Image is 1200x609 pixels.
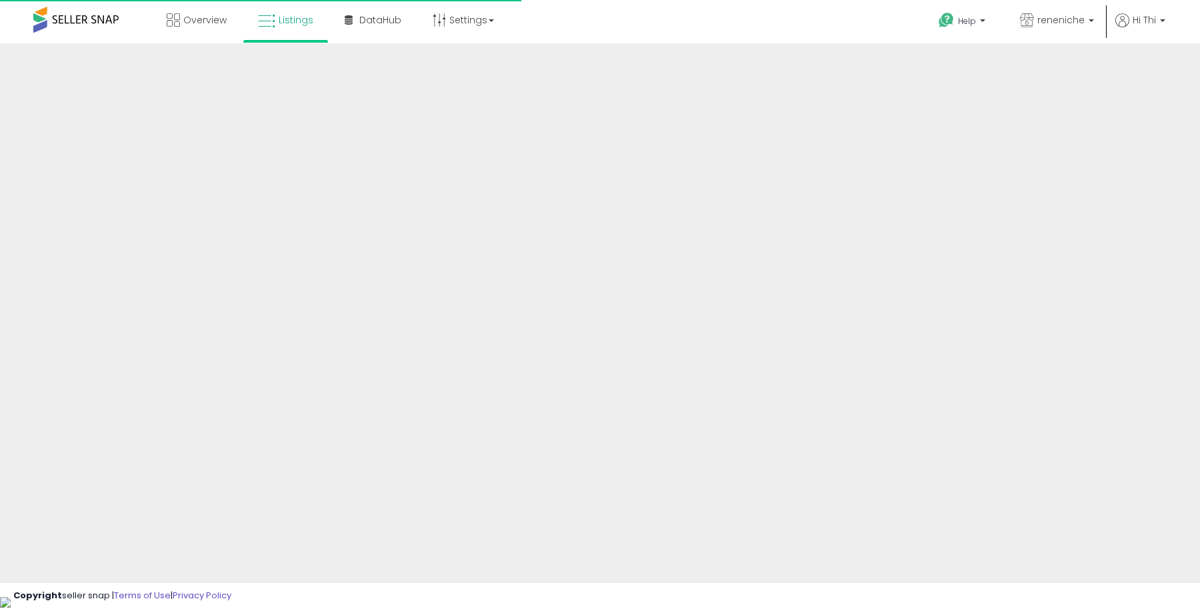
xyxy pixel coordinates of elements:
i: Get Help [938,12,955,29]
a: Hi Thi [1115,13,1165,43]
a: Help [928,2,999,43]
div: seller snap | | [13,590,231,602]
a: Privacy Policy [173,589,231,602]
span: Listings [279,13,313,27]
span: Help [958,15,976,27]
strong: Copyright [13,589,62,602]
span: Overview [183,13,227,27]
span: Hi Thi [1133,13,1156,27]
span: reneniche [1037,13,1085,27]
span: DataHub [359,13,401,27]
a: Terms of Use [114,589,171,602]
